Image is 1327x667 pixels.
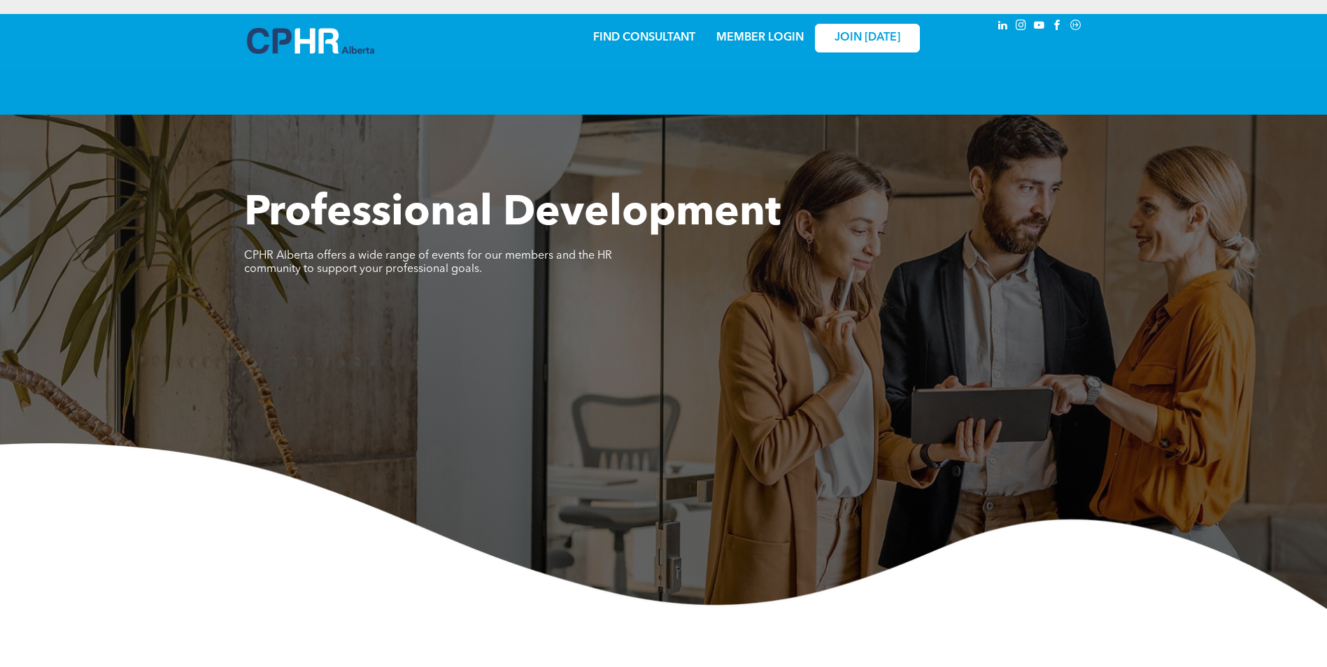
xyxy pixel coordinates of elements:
[995,17,1011,36] a: linkedin
[815,24,920,52] a: JOIN [DATE]
[593,32,695,43] a: FIND CONSULTANT
[1032,17,1047,36] a: youtube
[244,250,612,275] span: CPHR Alberta offers a wide range of events for our members and the HR community to support your p...
[1050,17,1065,36] a: facebook
[835,31,900,45] span: JOIN [DATE]
[716,32,804,43] a: MEMBER LOGIN
[244,193,781,235] span: Professional Development
[1068,17,1084,36] a: Social network
[247,28,374,54] img: A blue and white logo for cp alberta
[1014,17,1029,36] a: instagram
